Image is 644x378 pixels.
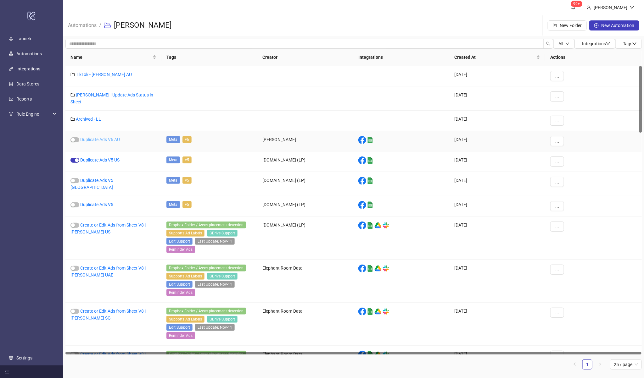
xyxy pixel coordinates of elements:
[555,118,559,123] span: ...
[582,41,610,46] span: Integrations
[454,54,535,61] span: Created At
[449,151,545,172] div: [DATE]
[566,42,569,46] span: down
[555,159,559,164] span: ...
[553,39,574,49] button: Alldown
[555,94,559,99] span: ...
[166,156,180,163] span: Meta
[195,281,235,288] span: Last Update: Nov-11
[558,41,563,46] span: All
[166,281,193,288] span: Edit Support
[5,370,9,374] span: menu-fold
[257,260,353,303] div: Elephant Room Data
[257,196,353,216] div: [DOMAIN_NAME] (LP)
[257,216,353,260] div: [DOMAIN_NAME] (LP)
[166,238,193,245] span: Edit Support
[166,351,246,358] span: Dropbox Folder / Asset placement detection
[70,178,113,190] a: Duplicate Ads V5 [GEOGRAPHIC_DATA]
[553,23,557,28] span: folder-add
[550,265,564,275] button: ...
[16,96,32,101] a: Reports
[632,41,637,46] span: down
[104,22,111,29] span: folder-open
[449,260,545,303] div: [DATE]
[207,230,238,237] span: GDrive Support
[65,49,161,66] th: Name
[76,117,101,122] a: Archived - LL
[550,91,564,101] button: ...
[182,156,192,163] span: v5
[606,41,610,46] span: down
[257,172,353,196] div: [DOMAIN_NAME] (LP)
[9,112,13,116] span: fork
[449,86,545,111] div: [DATE]
[615,39,642,49] button: Tagsdown
[449,172,545,196] div: [DATE]
[550,116,564,126] button: ...
[571,1,583,7] sup: 1752
[207,273,238,280] span: GDrive Support
[99,15,101,36] li: /
[550,351,564,361] button: ...
[195,238,235,245] span: Last Update: Nov-11
[16,108,51,120] span: Rule Engine
[548,20,587,30] button: New Folder
[555,74,559,79] span: ...
[545,49,642,66] th: Actions
[182,177,192,184] span: v5
[70,309,146,320] a: Create or Edit Ads from Sheet V8 | [PERSON_NAME] SG
[449,131,545,151] div: [DATE]
[601,23,634,28] span: New Automation
[166,230,204,237] span: Supports Ad Labels
[623,41,637,46] span: Tags
[182,201,192,208] span: v5
[630,5,634,10] span: down
[70,54,151,61] span: Name
[114,20,171,30] h3: [PERSON_NAME]
[555,224,559,229] span: ...
[449,66,545,86] div: [DATE]
[550,71,564,81] button: ...
[598,362,602,366] span: right
[555,204,559,209] span: ...
[449,49,545,66] th: Created At
[257,151,353,172] div: [DOMAIN_NAME] (LP)
[555,310,559,315] span: ...
[70,92,153,104] a: [PERSON_NAME] | Update Ads Status in Sheet
[70,93,75,97] span: folder
[595,359,605,370] button: right
[80,137,120,142] a: Duplicate Ads V6 AU
[70,222,146,234] a: Create or Edit Ads from Sheet V8 | [PERSON_NAME] US
[166,136,180,143] span: Meta
[550,201,564,211] button: ...
[166,177,180,184] span: Meta
[594,23,599,28] span: plus-circle
[589,20,639,30] button: New Automation
[207,316,238,323] span: GDrive Support
[166,201,180,208] span: Meta
[550,308,564,318] button: ...
[550,156,564,167] button: ...
[555,267,559,272] span: ...
[595,359,605,370] li: Next Page
[182,136,192,143] span: v6
[80,157,120,162] a: Duplicate Ads V5 US
[570,359,580,370] li: Previous Page
[257,49,353,66] th: Creator
[550,222,564,232] button: ...
[550,177,564,187] button: ...
[555,179,559,184] span: ...
[166,222,246,228] span: Dropbox Folder / Asset placement detection
[16,81,39,86] a: Data Stores
[166,246,195,253] span: Reminder Ads
[587,5,591,10] span: user
[76,72,132,77] a: TikTok - [PERSON_NAME] AU
[560,23,582,28] span: New Folder
[571,5,575,9] span: bell
[70,352,146,364] a: Create or Edit Ads from Sheet V8 | LeoLin AU
[80,202,113,207] a: Duplicate Ads V5
[591,4,630,11] div: [PERSON_NAME]
[550,136,564,146] button: ...
[257,303,353,346] div: Elephant Room Data
[70,117,75,121] span: folder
